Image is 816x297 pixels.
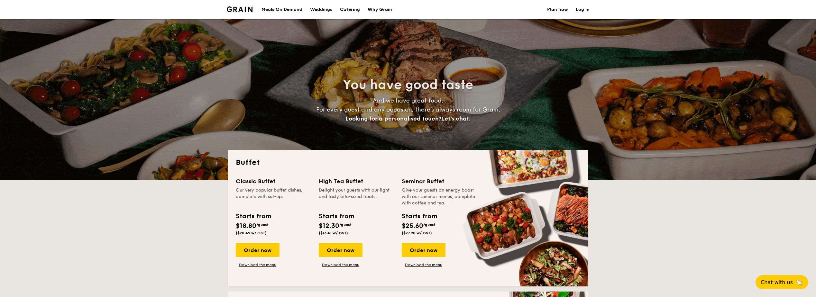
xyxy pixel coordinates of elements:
[236,262,280,267] a: Download the menu
[236,231,267,235] span: ($20.49 w/ GST)
[227,6,253,12] a: Logotype
[402,262,445,267] a: Download the menu
[236,212,271,221] div: Starts from
[319,262,362,267] a: Download the menu
[756,275,808,289] button: Chat with us🦙
[236,222,256,230] span: $18.80
[423,222,436,227] span: /guest
[319,222,339,230] span: $12.30
[345,115,441,122] span: Looking for a personalised touch?
[402,243,445,257] div: Order now
[236,177,311,186] div: Classic Buffet
[236,157,581,168] h2: Buffet
[343,77,473,93] span: You have good taste
[319,187,394,206] div: Delight your guests with our light and tasty bite-sized treats.
[402,187,477,206] div: Give your guests an energy boost with our seminar menus, complete with coffee and tea.
[319,212,354,221] div: Starts from
[236,187,311,206] div: Our very popular buffet dishes, complete with set-up.
[316,97,500,122] span: And we have great food. For every guest and any occasion, there’s always room for Grain.
[795,279,803,286] span: 🦙
[256,222,269,227] span: /guest
[339,222,352,227] span: /guest
[402,212,437,221] div: Starts from
[441,115,471,122] span: Let's chat.
[402,231,432,235] span: ($27.90 w/ GST)
[319,231,348,235] span: ($13.41 w/ GST)
[761,279,793,285] span: Chat with us
[319,177,394,186] div: High Tea Buffet
[236,243,280,257] div: Order now
[402,222,423,230] span: $25.60
[227,6,253,12] img: Grain
[402,177,477,186] div: Seminar Buffet
[319,243,362,257] div: Order now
